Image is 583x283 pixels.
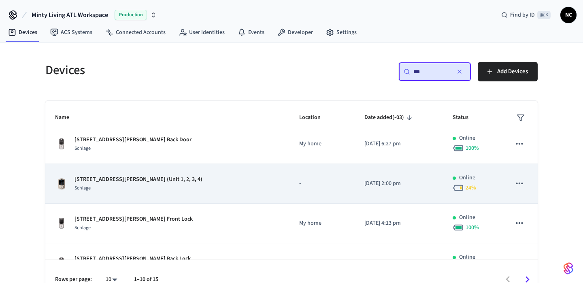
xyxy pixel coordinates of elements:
[55,138,68,151] img: Yale Assure Touchscreen Wifi Smart Lock, Satin Nickel, Front
[32,10,108,20] span: Minty Living ATL Workspace
[55,217,68,230] img: Yale Assure Touchscreen Wifi Smart Lock, Satin Nickel, Front
[495,8,557,22] div: Find by ID⌘ K
[74,224,91,231] span: Schlage
[459,174,475,182] p: Online
[2,25,44,40] a: Devices
[466,144,479,152] span: 100 %
[74,185,91,192] span: Schlage
[55,177,68,190] img: Schlage Sense Smart Deadbolt with Camelot Trim, Front
[459,134,475,143] p: Online
[99,25,172,40] a: Connected Accounts
[74,175,202,184] p: [STREET_ADDRESS][PERSON_NAME] (Unit 1, 2, 3, 4)
[55,257,68,270] img: Yale Assure Touchscreen Wifi Smart Lock, Satin Nickel, Front
[510,11,535,19] span: Find by ID
[299,179,345,188] p: -
[364,179,433,188] p: [DATE] 2:00 pm
[364,219,433,228] p: [DATE] 4:13 pm
[74,255,191,263] p: [STREET_ADDRESS][PERSON_NAME] Back Lock
[55,111,80,124] span: Name
[466,223,479,232] span: 100 %
[299,219,345,228] p: My home
[564,262,573,275] img: SeamLogoGradient.69752ec5.svg
[537,11,551,19] span: ⌘ K
[299,111,331,124] span: Location
[74,145,91,152] span: Schlage
[364,140,433,148] p: [DATE] 6:27 pm
[74,215,193,223] p: [STREET_ADDRESS][PERSON_NAME] Front Lock
[271,25,319,40] a: Developer
[115,10,147,20] span: Production
[44,25,99,40] a: ACS Systems
[299,140,345,148] p: My home
[561,8,576,22] span: NC
[74,136,191,144] p: [STREET_ADDRESS][PERSON_NAME] Back Door
[364,111,415,124] span: Date added(-03)
[231,25,271,40] a: Events
[459,253,475,262] p: Online
[466,184,476,192] span: 24 %
[453,111,479,124] span: Status
[478,62,538,81] button: Add Devices
[459,213,475,222] p: Online
[497,66,528,77] span: Add Devices
[364,259,433,267] p: [DATE] 4:03 pm
[172,25,231,40] a: User Identities
[299,259,345,267] p: My home
[319,25,363,40] a: Settings
[45,62,287,79] h5: Devices
[560,7,577,23] button: NC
